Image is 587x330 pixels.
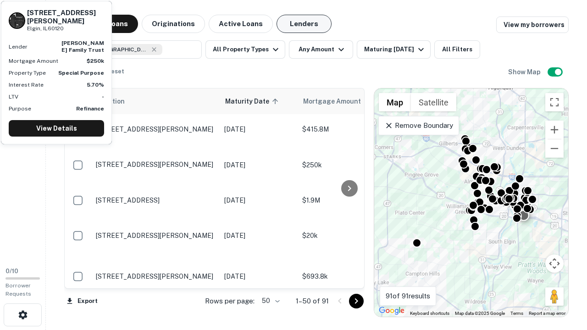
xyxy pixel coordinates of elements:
[529,311,565,316] a: Report a map error
[296,296,329,307] p: 1–50 of 91
[80,45,149,54] span: Elgin, [GEOGRAPHIC_DATA], [GEOGRAPHIC_DATA]
[220,88,298,114] th: Maturity Date
[377,305,407,317] a: Open this area in Google Maps (opens a new window)
[27,9,104,25] h6: [STREET_ADDRESS][PERSON_NAME]
[6,268,18,275] span: 0 / 10
[410,310,449,317] button: Keyboard shortcuts
[302,160,394,170] p: $250k
[96,160,215,169] p: [STREET_ADDRESS][PERSON_NAME]
[9,93,18,101] p: LTV
[545,93,564,111] button: Toggle fullscreen view
[411,93,456,111] button: Show satellite imagery
[302,195,394,205] p: $1.9M
[87,58,104,64] strong: $250k
[142,15,205,33] button: Originations
[510,311,523,316] a: Terms
[302,231,394,241] p: $20k
[96,125,215,133] p: [STREET_ADDRESS][PERSON_NAME]
[96,196,215,204] p: [STREET_ADDRESS]
[9,69,46,77] p: Property Type
[102,93,104,100] strong: -
[302,271,394,281] p: $693.8k
[96,231,215,240] p: [STREET_ADDRESS][PERSON_NAME]
[545,121,564,139] button: Zoom in
[224,231,293,241] p: [DATE]
[303,96,373,107] span: Mortgage Amount
[349,294,364,308] button: Go to next page
[377,305,407,317] img: Google
[434,40,480,59] button: All Filters
[205,40,285,59] button: All Property Types
[27,24,104,33] p: Elgin, IL60120
[101,62,130,81] button: Reset
[508,67,542,77] h6: Show Map
[545,254,564,273] button: Map camera controls
[302,124,394,134] p: $415.8M
[224,160,293,170] p: [DATE]
[364,44,426,55] div: Maturing [DATE]
[277,15,332,33] button: Lenders
[298,88,399,114] th: Mortgage Amount
[224,124,293,134] p: [DATE]
[91,88,220,114] th: Location
[386,291,430,302] p: 91 of 91 results
[224,195,293,205] p: [DATE]
[258,294,281,308] div: 50
[205,296,255,307] p: Rows per page:
[541,257,587,301] iframe: Chat Widget
[455,311,505,316] span: Map data ©2025 Google
[9,120,104,137] a: View Details
[225,96,281,107] span: Maturity Date
[545,139,564,158] button: Zoom out
[76,105,104,112] strong: Refinance
[374,88,568,317] div: 0 0
[357,40,431,59] button: Maturing [DATE]
[87,82,104,88] strong: 5.70%
[9,57,58,65] p: Mortgage Amount
[6,282,31,297] span: Borrower Requests
[61,40,104,53] strong: [PERSON_NAME] family trust
[289,40,353,59] button: Any Amount
[209,15,273,33] button: Active Loans
[224,271,293,281] p: [DATE]
[58,70,104,76] strong: Special Purpose
[384,120,453,131] p: Remove Boundary
[96,272,215,280] p: [STREET_ADDRESS][PERSON_NAME]
[379,93,411,111] button: Show street map
[64,294,100,308] button: Export
[9,104,31,113] p: Purpose
[496,16,569,33] a: View my borrowers
[9,81,44,89] p: Interest Rate
[9,43,28,51] p: Lender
